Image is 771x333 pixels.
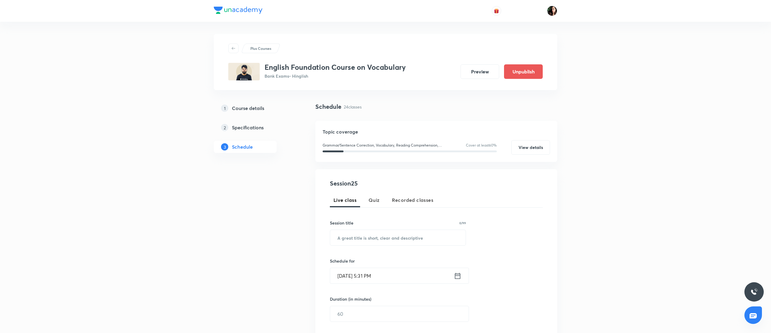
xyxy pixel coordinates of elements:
p: 1 [221,105,228,112]
a: 2Specifications [214,121,296,134]
p: 24 classes [344,104,362,110]
span: Recorded classes [392,196,433,204]
img: avatar [494,8,499,14]
img: ttu [750,288,758,296]
input: A great title is short, clear and descriptive [330,230,466,245]
p: Bank Exams • Hinglish [265,73,406,79]
h5: Course details [232,105,264,112]
h6: Duration (in minutes) [330,296,371,302]
button: View details [511,140,550,155]
h4: Schedule [315,102,341,111]
button: avatar [492,6,501,16]
p: Grammar/Sentence Correction, Vocabulary, Reading Comprehension, Connectors [323,143,449,148]
h6: Session title [330,220,353,226]
p: 0/99 [459,221,466,225]
p: Plus Courses [250,46,271,51]
input: 60 [330,306,469,322]
h6: Schedule for [330,258,466,264]
button: Unpublish [504,64,543,79]
h4: Session 25 [330,179,440,188]
p: Cover at least 60 % [466,143,497,148]
a: 1Course details [214,102,296,114]
p: 3 [221,143,228,150]
span: Quiz [369,196,380,204]
a: Company Logo [214,7,262,15]
span: Live class [333,196,356,204]
button: Preview [460,64,499,79]
h3: English Foundation Course on Vocabulary [265,63,406,72]
h5: Specifications [232,124,264,131]
img: 83868E84-8C96-45C6-95A9-A2BB775D68AB_plus.png [228,63,260,80]
p: 2 [221,124,228,131]
h5: Topic coverage [323,128,550,135]
img: Company Logo [214,7,262,14]
h5: Schedule [232,143,253,150]
img: Priyanka K [547,6,557,16]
